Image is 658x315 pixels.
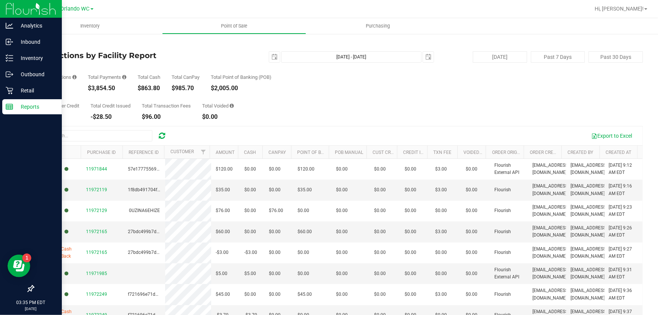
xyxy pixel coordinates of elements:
span: $0.00 [374,207,386,214]
inline-svg: Retail [6,87,13,94]
a: Amount [216,150,235,155]
span: 11971844 [86,166,107,172]
a: POB Manual [335,150,363,155]
span: [EMAIL_ADDRESS][DOMAIN_NAME] [532,224,569,239]
span: 11972119 [86,187,107,192]
span: $0.00 [405,186,416,194]
span: -$3.00 [216,249,229,256]
span: 11971985 [86,271,107,276]
a: Filter [197,146,210,158]
p: Retail [13,86,58,95]
span: $0.00 [336,228,348,235]
span: $0.00 [244,228,256,235]
a: Point of Sale [162,18,306,34]
span: $0.00 [374,166,386,173]
span: Orlando WC [61,6,90,12]
span: $120.00 [216,166,233,173]
span: Flourish External API [494,162,523,176]
span: [EMAIL_ADDRESS][DOMAIN_NAME] [571,246,607,260]
span: Flourish External API [494,266,523,281]
span: $0.00 [405,291,416,298]
span: select [423,52,434,62]
div: $2,005.00 [211,85,271,91]
a: Customer [170,149,194,154]
span: [EMAIL_ADDRESS][DOMAIN_NAME] [571,287,607,301]
span: [EMAIL_ADDRESS][DOMAIN_NAME] [532,183,569,197]
a: Created At [606,150,631,155]
a: Purchasing [306,18,450,34]
a: Reference ID [129,150,159,155]
span: $0.00 [269,228,281,235]
span: [EMAIL_ADDRESS][DOMAIN_NAME] [571,224,607,239]
h4: Transactions by Facility Report [33,51,236,60]
div: Total Payments [88,75,126,80]
div: $863.80 [138,85,160,91]
a: Inventory [18,18,162,34]
span: $0.00 [435,249,447,256]
span: $0.00 [336,166,348,173]
span: $3.00 [435,228,447,235]
span: $0.00 [269,291,281,298]
span: $0.00 [244,207,256,214]
span: $0.00 [298,249,310,256]
span: $0.00 [374,228,386,235]
p: Inbound [13,37,58,46]
div: $96.00 [142,114,191,120]
span: 1f8db491704f9e92e2f4ed48450bb58c [128,187,207,192]
span: $0.00 [466,166,477,173]
span: $0.00 [269,270,281,277]
span: $0.00 [374,270,386,277]
span: $0.00 [336,270,348,277]
span: [EMAIL_ADDRESS][DOMAIN_NAME] [532,246,569,260]
span: $0.00 [466,186,477,194]
span: [EMAIL_ADDRESS][DOMAIN_NAME] [571,204,607,218]
span: $0.00 [435,270,447,277]
span: Flourish [494,249,511,256]
inline-svg: Inventory [6,54,13,62]
span: Flourish [494,207,511,214]
a: Purchase ID [87,150,116,155]
span: $0.00 [405,166,416,173]
div: $0.00 [202,114,234,120]
span: $76.00 [269,207,284,214]
span: [EMAIL_ADDRESS][DOMAIN_NAME] [571,162,607,176]
span: $35.00 [298,186,312,194]
span: $0.00 [336,291,348,298]
span: $0.00 [336,207,348,214]
span: [EMAIL_ADDRESS][DOMAIN_NAME] [532,204,569,218]
span: [DATE] 9:12 AM EDT [609,162,638,176]
p: Reports [13,102,58,111]
p: Outbound [13,70,58,79]
span: $0.00 [466,291,477,298]
span: 27bdc499b7d4737e17634a4605ef0c37 [128,250,210,255]
span: Flourish [494,186,511,194]
a: Order Created By [530,150,571,155]
span: $0.00 [336,249,348,256]
span: $5.00 [216,270,227,277]
div: $985.70 [172,85,199,91]
div: Total Voided [202,103,234,108]
span: 0UZINA6EHIZE [129,208,160,213]
span: Inventory [70,23,110,29]
a: Credit Issued [403,150,434,155]
span: $5.00 [244,270,256,277]
span: [DATE] 9:23 AM EDT [609,204,638,218]
span: $0.00 [466,207,477,214]
span: $0.00 [269,249,281,256]
span: 11972165 [86,250,107,255]
span: $0.00 [405,207,416,214]
p: Analytics [13,21,58,30]
span: Purchasing [356,23,400,29]
a: Cust Credit [373,150,400,155]
span: $0.00 [298,207,310,214]
span: $0.00 [269,166,281,173]
button: [DATE] [473,51,527,63]
iframe: Resource center unread badge [22,254,31,263]
span: Hi, [PERSON_NAME]! [595,6,644,12]
a: Txn Fee [433,150,451,155]
a: Voided Payment [464,150,501,155]
inline-svg: Analytics [6,22,13,29]
span: $0.00 [269,186,281,194]
span: $3.00 [435,186,447,194]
